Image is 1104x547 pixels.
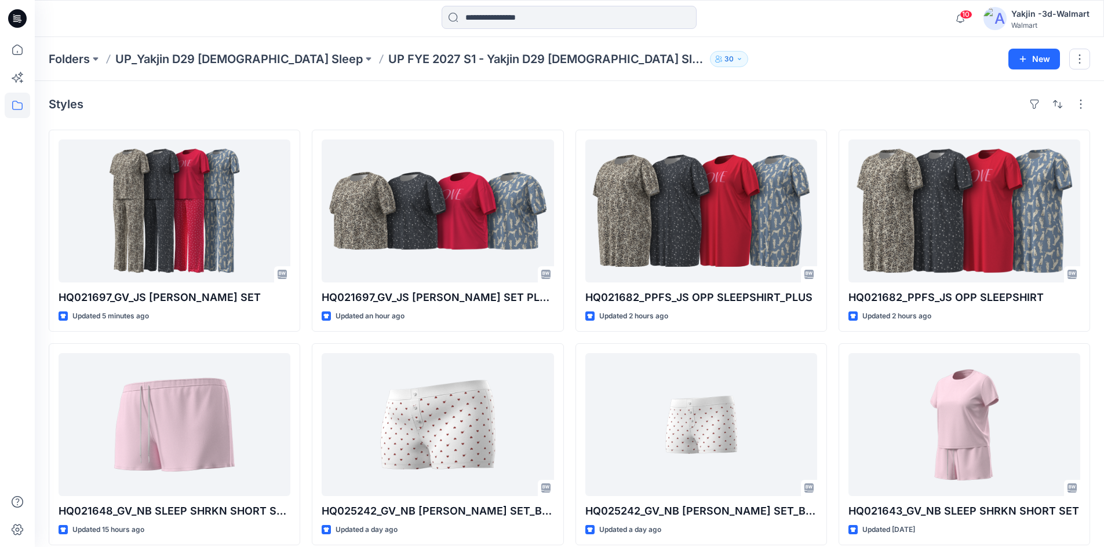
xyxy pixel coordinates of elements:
p: HQ025242_GV_NB [PERSON_NAME] SET_BOXER SHORT PLUS [322,503,553,519]
p: UP FYE 2027 S1 - Yakjin D29 [DEMOGRAPHIC_DATA] Sleepwear [388,51,705,67]
a: HQ025242_GV_NB CAMI BOXER SET_BOXER SHORT [585,353,817,496]
a: HQ021682_PPFS_JS OPP SLEEPSHIRT [848,139,1080,282]
a: HQ021682_PPFS_JS OPP SLEEPSHIRT_PLUS [585,139,817,282]
p: HQ025242_GV_NB [PERSON_NAME] SET_BOXER SHORT [585,503,817,519]
p: Updated 15 hours ago [72,524,144,536]
div: Walmart [1011,21,1090,30]
a: HQ025242_GV_NB CAMI BOXER SET_BOXER SHORT PLUS [322,353,553,496]
p: HQ021648_GV_NB SLEEP SHRKN SHORT SET_SHORT [59,503,290,519]
a: Folders [49,51,90,67]
p: HQ021682_PPFS_JS OPP SLEEPSHIRT [848,289,1080,306]
p: Updated an hour ago [336,310,405,322]
button: 30 [710,51,748,67]
p: Updated [DATE] [862,524,915,536]
p: HQ021643_GV_NB SLEEP SHRKN SHORT SET [848,503,1080,519]
p: Updated a day ago [599,524,661,536]
p: Updated a day ago [336,524,398,536]
p: Updated 2 hours ago [862,310,931,322]
p: Updated 5 minutes ago [72,310,149,322]
button: New [1008,49,1060,69]
a: HQ021643_GV_NB SLEEP SHRKN SHORT SET [848,353,1080,496]
div: Yakjin -3d-Walmart [1011,7,1090,21]
a: HQ021697_GV_JS OPP PJ SET PLUS [322,139,553,282]
p: 30 [724,53,734,65]
a: UP_Yakjin D29 [DEMOGRAPHIC_DATA] Sleep [115,51,363,67]
a: HQ021648_GV_NB SLEEP SHRKN SHORT SET_SHORT [59,353,290,496]
span: 10 [960,10,972,19]
h4: Styles [49,97,83,111]
a: HQ021697_GV_JS OPP PJ SET [59,139,290,282]
p: HQ021697_GV_JS [PERSON_NAME] SET [59,289,290,306]
p: HQ021682_PPFS_JS OPP SLEEPSHIRT_PLUS [585,289,817,306]
p: HQ021697_GV_JS [PERSON_NAME] SET PLUS [322,289,553,306]
p: Updated 2 hours ago [599,310,668,322]
img: avatar [983,7,1007,30]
